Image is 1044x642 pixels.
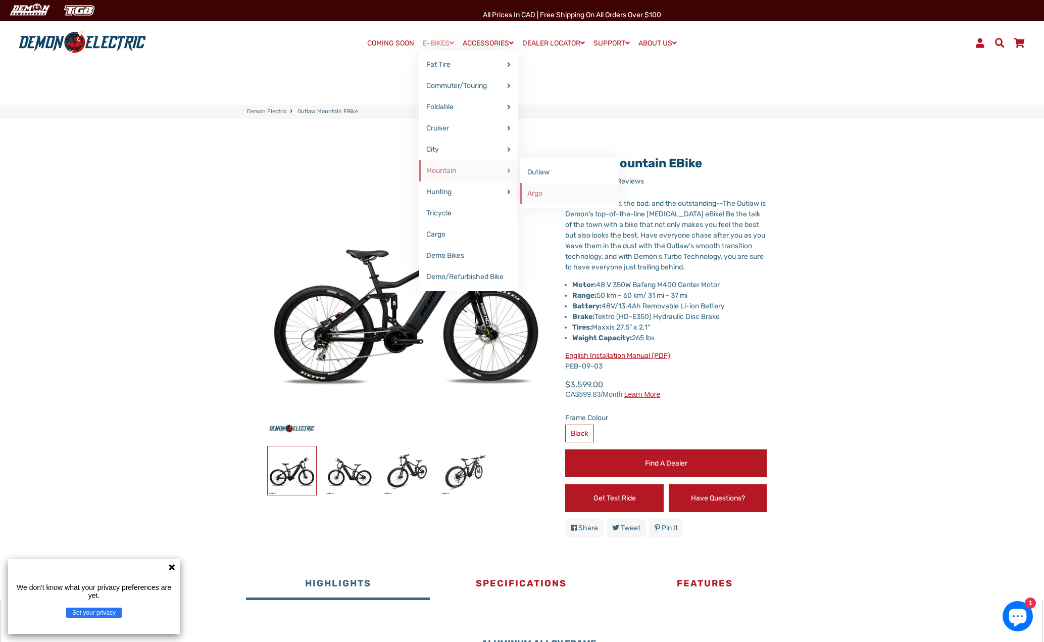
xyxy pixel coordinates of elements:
[419,54,518,75] a: Fat Tire
[572,302,602,310] strong: Battery:
[419,203,518,224] a: Tricycle
[565,198,767,272] p: Outlaw. The good, the bad, and the outstanding--The Outlaw is Demon's top-of-the-line [MEDICAL_DA...
[617,177,644,186] span: Reviews
[419,181,518,203] a: Hunting
[565,351,670,360] a: English Installation Manual (PDF)
[440,446,489,495] img: Outlaw Mountain eBike - Demon Electric
[565,484,664,512] a: Get Test Ride
[325,446,374,495] img: Outlaw Mountain eBike - Demon Electric
[565,425,594,442] label: Black
[419,36,458,51] a: E-BIKES
[572,290,767,301] li: 50 km – 60 km/ 31 mi - 37 mi
[669,484,767,512] a: Have Questions?
[419,245,518,266] a: Demo Bikes
[572,312,594,321] strong: Brake:
[246,570,429,600] button: Highlights
[66,608,122,618] button: Set your privacy
[635,36,680,51] a: ABOUT US
[572,280,767,290] li: 48 V 350W Bafang M400 Center Motor
[565,156,702,170] a: Outlaw Mountain eBike
[572,333,767,343] li: 265 lbs
[483,11,661,19] span: All Prices in CAD | Free shipping on all orders over $100
[419,139,518,160] a: City
[364,36,418,51] a: COMING SOON
[419,224,518,245] a: Cargo
[621,524,640,532] span: Tweet
[662,524,678,532] span: Pin it
[572,281,596,289] strong: Motor:
[572,323,592,332] strong: Tires:
[520,162,619,183] a: Outlaw
[59,2,100,19] img: TGB Canada
[565,412,767,423] label: Frame Colour
[572,291,596,300] strong: Range:
[419,118,518,139] a: Cruiser
[565,350,767,372] p: PEB-09-03
[430,570,613,600] button: Specifications
[578,524,598,532] span: Share
[419,266,518,288] a: Demo/Refurbished Bike
[1000,601,1036,634] inbox-online-store-chat: Shopify online store chat
[572,311,767,322] li: Tektro (HD-E350) Hydraulic Disc Brake
[565,449,767,477] a: Find a Dealer
[247,108,287,116] a: Demon Electric
[12,583,176,600] p: We don't know what your privacy preferences are yet.
[610,177,644,186] span: 31 reviews
[268,446,316,495] img: Outlaw Mountain eBike - Demon Electric
[383,446,431,495] img: Outlaw Mountain eBike - Demon Electric
[520,183,619,204] a: Argo
[419,97,518,118] a: Foldable
[519,36,588,51] a: DEALER LOCATOR
[590,36,633,51] a: SUPPORT
[5,2,54,19] img: Demon Electric
[15,30,150,56] img: Demon Electric logo
[297,108,358,116] span: Outlaw Mountain eBike
[572,301,767,311] li: 48V/13.4Ah Removable Li-ion Battery
[572,334,632,342] strong: Weight Capacity:
[565,379,660,398] span: $3,599.00
[459,36,517,51] a: ACCESSORIES
[419,160,518,181] a: Mountain
[419,75,518,97] a: Commuter/Touring
[613,570,797,600] button: Features
[565,176,767,188] span: Rated 4.8 out of 5 stars 31 reviews
[572,322,767,333] li: Maxxis 27.5” x 2.1"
